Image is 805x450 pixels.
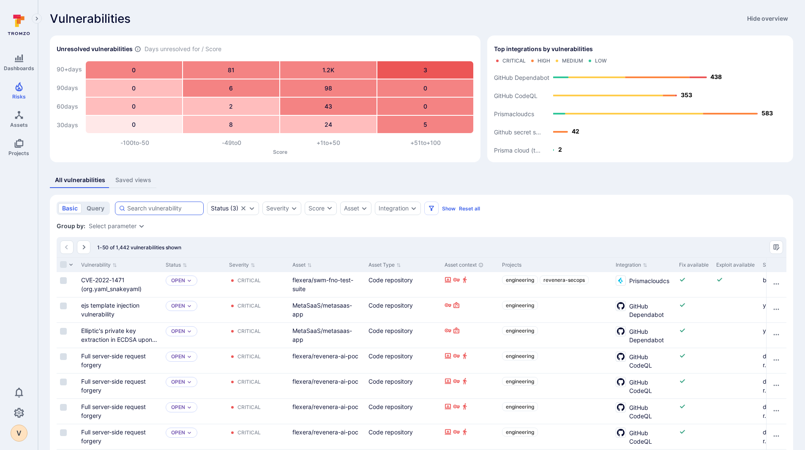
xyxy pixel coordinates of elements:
[237,379,261,385] div: Critical
[612,399,676,424] div: Cell for Integration
[629,352,672,370] span: GitHub CodeQL
[629,377,672,395] span: GitHub CodeQL
[12,93,26,100] span: Risks
[57,399,78,424] div: Cell for selection
[97,244,181,251] span: 1-50 of 1,442 vulnerabilities shown
[494,110,534,117] text: Prismacloudcs
[237,303,261,309] div: Critical
[676,272,713,297] div: Cell for Fix available
[506,378,534,385] span: engineering
[226,424,289,449] div: Cell for Severity
[676,374,713,398] div: Cell for Fix available
[612,424,676,449] div: Cell for Integration
[280,98,377,115] div: 43
[365,323,441,348] div: Cell for Asset Type
[134,45,141,54] span: Number of vulnerabilities in status ‘Open’ ‘Triaged’ and ‘In process’ divided by score and scanne...
[494,92,538,99] text: GitHub CodeQL
[171,328,185,335] button: Open
[681,91,692,98] text: 353
[742,12,793,25] button: Hide overview
[368,262,401,268] button: Sort by Asset Type
[502,57,526,64] div: Critical
[770,328,783,341] button: Row actions menu
[86,149,474,155] p: Score
[57,61,82,78] div: 90+ days
[237,429,261,436] div: Critical
[368,402,438,411] div: Code repository
[187,354,192,359] button: Expand dropdown
[368,377,438,386] div: Code repository
[266,205,289,212] button: Severity
[183,139,280,147] div: -49 to 0
[612,297,676,322] div: Cell for Integration
[368,326,438,335] div: Code repository
[162,297,226,322] div: Cell for Status
[183,79,279,97] div: 6
[441,399,499,424] div: Cell for Asset context
[10,122,28,128] span: Assets
[81,302,139,318] a: ejs template injection vulnerability
[558,146,562,153] text: 2
[766,399,786,424] div: Cell for
[226,272,289,297] div: Cell for Severity
[226,297,289,322] div: Cell for Severity
[629,428,672,446] span: GitHub CodeQL
[171,404,185,411] button: Open
[770,303,783,316] button: Row actions menu
[770,353,783,367] button: Row actions menu
[78,297,162,322] div: Cell for Vulnerability
[676,348,713,373] div: Cell for Fix available
[562,57,583,64] div: Medium
[365,424,441,449] div: Cell for Asset Type
[280,116,377,133] div: 24
[502,301,538,310] a: engineering
[57,297,78,322] div: Cell for selection
[127,204,200,213] input: Search vulnerability
[280,139,377,147] div: +1 to +50
[494,147,540,154] text: Prisma cloud (t...
[183,98,279,115] div: 2
[60,404,67,411] span: Select row
[676,297,713,322] div: Cell for Fix available
[713,297,759,322] div: Cell for Exploit available
[761,109,773,117] text: 583
[162,399,226,424] div: Cell for Status
[344,205,359,212] div: Asset
[211,205,238,212] button: Status(3)
[572,128,579,135] text: 42
[162,272,226,297] div: Cell for Status
[445,261,495,269] div: Asset context
[248,205,255,212] button: Expand dropdown
[368,275,438,284] div: Code repository
[145,45,221,54] span: Days unresolved for / Score
[292,262,312,268] button: Sort by Asset
[4,65,34,71] span: Dashboards
[766,323,786,348] div: Cell for
[171,379,185,385] button: Open
[171,429,185,436] button: Open
[60,429,67,436] span: Select row
[365,374,441,398] div: Cell for Asset Type
[289,272,365,297] div: Cell for Asset
[171,277,185,284] p: Open
[289,399,365,424] div: Cell for Asset
[770,240,783,254] div: Manage columns
[459,205,480,212] button: Reset all
[183,61,279,79] div: 81
[361,205,368,212] button: Expand dropdown
[289,374,365,398] div: Cell for Asset
[81,428,146,445] a: Full server-side request forgery
[442,205,456,212] button: Show
[78,399,162,424] div: Cell for Vulnerability
[60,303,67,309] span: Select row
[766,272,786,297] div: Cell for
[713,348,759,373] div: Cell for Exploit available
[226,374,289,398] div: Cell for Severity
[58,203,82,213] button: basic
[478,262,483,267] div: Automatically discovered context associated with the asset
[499,272,612,297] div: Cell for Projects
